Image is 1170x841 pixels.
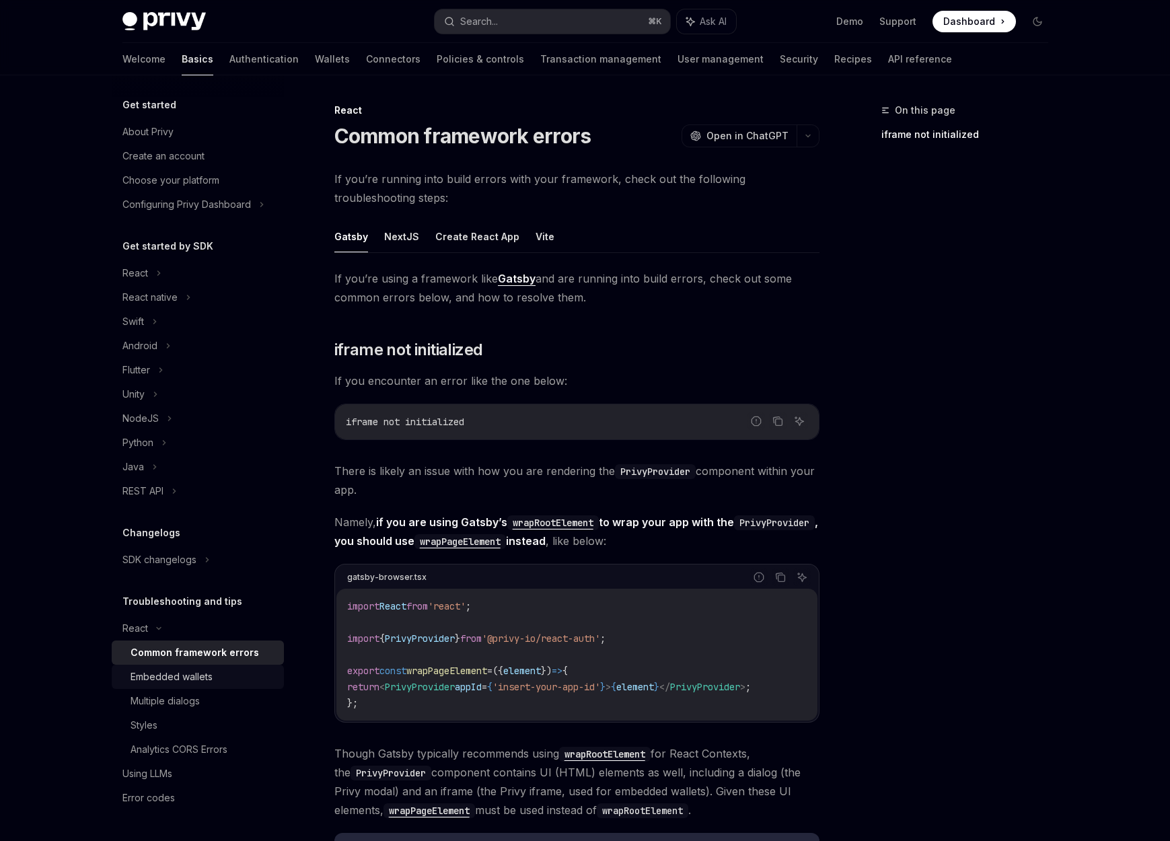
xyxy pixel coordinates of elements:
[122,552,196,568] div: SDK changelogs
[492,681,600,693] span: 'insert-your-app-id'
[455,632,460,645] span: }
[122,172,219,188] div: Choose your platform
[347,697,358,709] span: };
[836,15,863,28] a: Demo
[122,593,242,610] h5: Troubleshooting and tips
[498,272,536,286] a: Gatsby
[334,462,819,499] span: There is likely an issue with how you are rendering the component within your app.
[112,762,284,786] a: Using LLMs
[379,681,385,693] span: <
[351,766,431,780] code: PrivyProvider
[384,221,419,252] button: NextJS
[678,43,764,75] a: User management
[793,569,811,586] button: Ask AI
[503,665,541,677] span: element
[122,790,175,806] div: Error codes
[122,148,205,164] div: Create an account
[347,600,379,612] span: import
[383,803,475,818] code: wrapPageElement
[740,681,745,693] span: >
[379,600,406,612] span: React
[606,681,611,693] span: >
[750,569,768,586] button: Report incorrect code
[648,16,662,27] span: ⌘ K
[492,665,503,677] span: ({
[482,632,600,645] span: '@privy-io/react-auth'
[122,338,157,354] div: Android
[122,265,148,281] div: React
[131,741,227,758] div: Analytics CORS Errors
[334,513,819,550] span: Namely, , like below:
[315,43,350,75] a: Wallets
[780,43,818,75] a: Security
[700,15,727,28] span: Ask AI
[131,693,200,709] div: Multiple dialogs
[122,410,159,427] div: NodeJS
[466,600,471,612] span: ;
[706,129,789,143] span: Open in ChatGPT
[334,124,591,148] h1: Common framework errors
[347,665,379,677] span: export
[791,412,808,430] button: Ask AI
[383,803,475,817] a: wrapPageElement
[347,569,427,586] div: gatsby-browser.tsx
[460,13,498,30] div: Search...
[122,314,144,330] div: Swift
[615,464,696,479] code: PrivyProvider
[334,515,818,548] strong: if you are using Gatsby’s to wrap your app with the , you should use instead
[347,681,379,693] span: return
[597,803,688,818] code: wrapRootElement
[460,632,482,645] span: from
[654,681,659,693] span: }
[536,221,554,252] button: Vite
[385,632,455,645] span: PrivyProvider
[772,569,789,586] button: Copy the contents from the code block
[131,669,213,685] div: Embedded wallets
[122,289,178,305] div: React native
[379,632,385,645] span: {
[112,689,284,713] a: Multiple dialogs
[131,645,259,661] div: Common framework errors
[112,737,284,762] a: Analytics CORS Errors
[769,412,787,430] button: Copy the contents from the code block
[334,339,483,361] span: iframe not initialized
[182,43,213,75] a: Basics
[943,15,995,28] span: Dashboard
[881,124,1059,145] a: iframe not initialized
[414,534,506,549] code: wrapPageElement
[122,196,251,213] div: Configuring Privy Dashboard
[122,238,213,254] h5: Get started by SDK
[552,665,562,677] span: =>
[122,97,176,113] h5: Get started
[347,632,379,645] span: import
[677,9,736,34] button: Ask AI
[1027,11,1048,32] button: Toggle dark mode
[600,681,606,693] span: }
[933,11,1016,32] a: Dashboard
[122,459,144,475] div: Java
[455,681,482,693] span: appId
[659,681,670,693] span: </
[559,747,651,762] code: wrapRootElement
[122,12,206,31] img: dark logo
[112,168,284,192] a: Choose your platform
[406,600,428,612] span: from
[559,747,651,760] a: wrapRootElement
[112,641,284,665] a: Common framework errors
[406,665,487,677] span: wrapPageElement
[611,681,616,693] span: {
[112,786,284,810] a: Error codes
[888,43,952,75] a: API reference
[616,681,654,693] span: element
[385,681,455,693] span: PrivyProvider
[122,483,163,499] div: REST API
[541,665,552,677] span: })
[487,681,492,693] span: {
[334,269,819,307] span: If you’re using a framework like and are running into build errors, check out some common errors ...
[682,124,797,147] button: Open in ChatGPT
[482,681,487,693] span: =
[879,15,916,28] a: Support
[122,362,150,378] div: Flutter
[122,435,153,451] div: Python
[428,600,466,612] span: 'react'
